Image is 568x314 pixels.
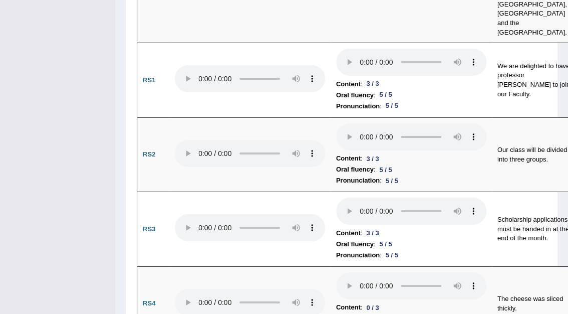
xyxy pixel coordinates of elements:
[362,153,383,164] div: 3 / 3
[382,250,402,260] div: 5 / 5
[336,239,374,250] b: Oral fluency
[143,225,155,233] b: RS3
[336,101,380,112] b: Pronunciation
[336,164,486,175] li: :
[336,90,374,101] b: Oral fluency
[143,299,155,307] b: RS4
[336,153,486,164] li: :
[375,165,396,175] div: 5 / 5
[336,228,486,239] li: :
[336,239,486,250] li: :
[382,101,402,111] div: 5 / 5
[336,101,486,112] li: :
[336,79,486,90] li: :
[336,302,361,313] b: Content
[143,76,155,84] b: RS1
[336,79,361,90] b: Content
[375,90,396,100] div: 5 / 5
[375,239,396,249] div: 5 / 5
[382,176,402,186] div: 5 / 5
[336,250,486,261] li: :
[362,228,383,238] div: 3 / 3
[336,90,486,101] li: :
[362,302,383,313] div: 0 / 3
[336,175,380,186] b: Pronunciation
[336,228,361,239] b: Content
[336,175,486,186] li: :
[362,79,383,89] div: 3 / 3
[143,150,155,158] b: RS2
[336,302,486,313] li: :
[336,164,374,175] b: Oral fluency
[336,250,380,261] b: Pronunciation
[336,153,361,164] b: Content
